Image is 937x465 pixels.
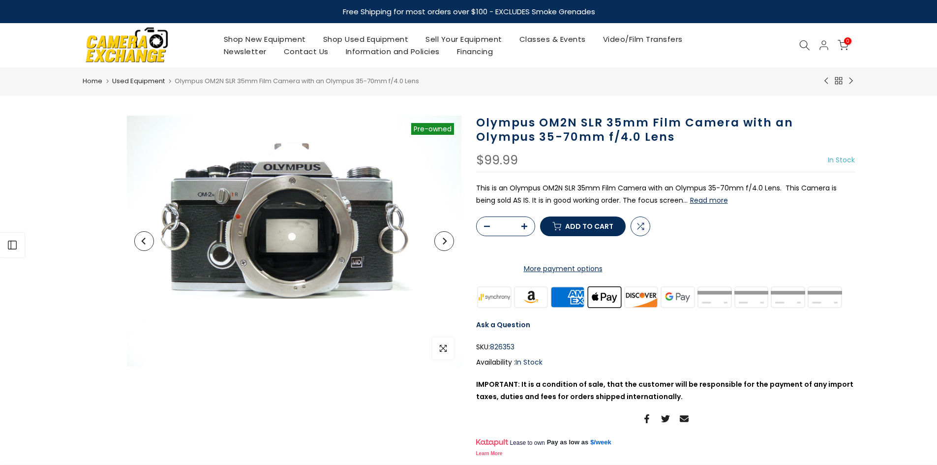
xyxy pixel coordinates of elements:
[586,285,623,309] img: apple pay
[806,285,843,309] img: visa
[828,155,855,165] span: In Stock
[476,263,650,275] a: More payment options
[417,33,511,45] a: Sell Your Equipment
[134,231,154,251] button: Previous
[314,33,417,45] a: Shop Used Equipment
[476,320,530,330] a: Ask a Question
[623,285,660,309] img: discover
[513,285,549,309] img: amazon payments
[733,285,770,309] img: paypal
[476,285,513,309] img: synchrony
[476,341,855,353] div: SKU:
[175,76,419,86] span: Olympus OM2N SLR 35mm Film Camera with an Olympus 35-70mm f/4.0 Lens
[112,76,165,86] a: Used Equipment
[476,356,855,369] div: Availability :
[540,217,626,236] button: Add to cart
[547,438,589,447] span: Pay as low as
[476,182,855,207] p: This is an Olympus OM2N SLR 35mm Film Camera with an Olympus 35-70mm f/4.0 Lens. This Camera is b...
[690,196,728,205] button: Read more
[342,6,595,17] strong: Free Shipping for most orders over $100 - EXCLUDES Smoke Grenades
[680,413,689,425] a: Share on Email
[844,37,851,45] span: 0
[510,439,544,447] span: Lease to own
[337,45,448,58] a: Information and Policies
[515,357,543,367] span: In Stock
[215,45,275,58] a: Newsletter
[476,154,518,167] div: $99.99
[476,379,853,402] strong: IMPORTANT: It is a condition of sale, that the customer will be responsible for the payment of an...
[511,33,594,45] a: Classes & Events
[275,45,337,58] a: Contact Us
[565,223,613,230] span: Add to cart
[434,231,454,251] button: Next
[661,413,670,425] a: Share on Twitter
[549,285,586,309] img: american express
[642,413,651,425] a: Share on Facebook
[127,116,461,367] img: Olympus OM2N SLR 35mm Film Camera with an Olympus 35-70mm f/4.0 Lens 35mm Film Cameras - 35mm SLR...
[476,116,855,144] h1: Olympus OM2N SLR 35mm Film Camera with an Olympus 35-70mm f/4.0 Lens
[590,438,611,447] a: $/week
[476,451,503,456] a: Learn More
[448,45,502,58] a: Financing
[696,285,733,309] img: master
[490,341,514,353] span: 826353
[83,76,102,86] a: Home
[838,40,848,51] a: 0
[660,285,696,309] img: google pay
[770,285,807,309] img: shopify pay
[215,33,314,45] a: Shop New Equipment
[594,33,691,45] a: Video/Film Transfers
